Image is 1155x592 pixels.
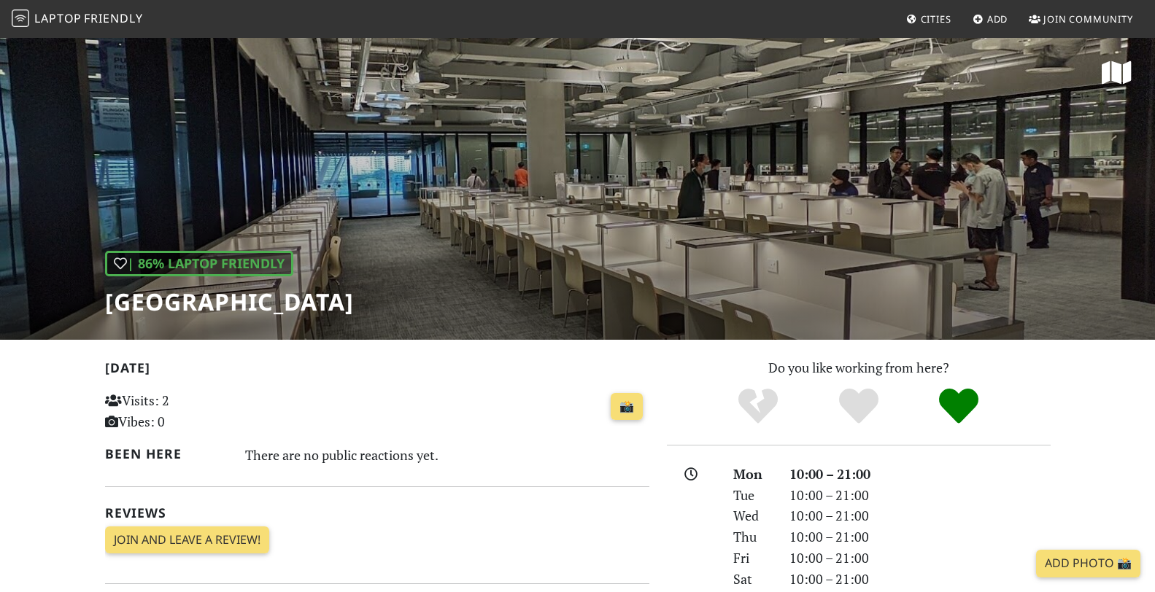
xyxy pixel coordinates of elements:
h2: Been here [105,446,228,461]
h2: [DATE] [105,360,649,381]
div: 10:00 – 21:00 [781,526,1059,548]
div: 10:00 – 21:00 [781,505,1059,526]
span: Cities [921,12,951,26]
span: Join Community [1043,12,1133,26]
div: 10:00 – 21:00 [781,569,1059,590]
div: Fri [725,548,780,569]
p: Do you like working from here? [667,357,1051,378]
a: Join Community [1023,6,1139,32]
div: 10:00 – 21:00 [781,485,1059,506]
div: Wed [725,505,780,526]
a: LaptopFriendly LaptopFriendly [12,7,143,32]
a: Add [967,6,1014,32]
a: Join and leave a review! [105,526,269,554]
p: Visits: 2 Vibes: 0 [105,390,275,432]
div: Mon [725,464,780,485]
div: 10:00 – 21:00 [781,464,1059,485]
div: There are no public reactions yet. [245,443,649,467]
span: Friendly [84,10,142,26]
h2: Reviews [105,505,649,521]
div: Definitely! [908,386,1009,427]
span: Add [987,12,1008,26]
div: Thu [725,526,780,548]
a: Cities [900,6,957,32]
span: Laptop [34,10,82,26]
div: No [708,386,808,427]
h1: [GEOGRAPHIC_DATA] [105,288,354,316]
a: Add Photo 📸 [1036,550,1140,577]
div: Yes [808,386,909,427]
img: LaptopFriendly [12,9,29,27]
div: Sat [725,569,780,590]
a: 📸 [611,393,643,421]
div: | 86% Laptop Friendly [105,251,293,276]
div: Tue [725,485,780,506]
div: 10:00 – 21:00 [781,548,1059,569]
